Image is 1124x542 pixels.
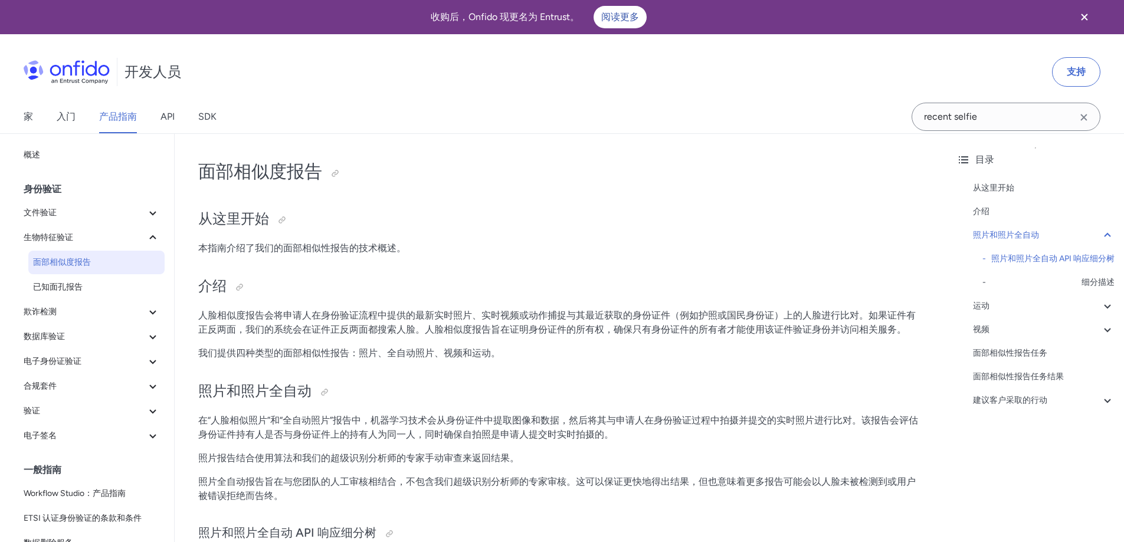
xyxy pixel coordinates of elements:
button: 文件验证 [19,201,165,225]
font: ETSI 认证身份验证的条款和条件 [24,513,142,523]
font: 一般指南 [24,464,61,475]
font: 入门 [57,111,76,122]
a: 已知面孔报告 [28,275,165,299]
a: 从这里开始 [973,181,1115,195]
font: 验证 [24,406,40,416]
a: 运动 [973,299,1115,313]
font: 数据库验证 [24,331,65,341]
a: 照片和照片全自动 [973,228,1115,242]
svg: 关闭横幅 [1077,10,1092,24]
a: 介绍 [973,205,1115,219]
a: ETSI 认证身份验证的条款和条件 [19,507,165,530]
a: SDK [198,100,217,133]
input: Onfido 搜索输入字段 [912,103,1100,131]
a: 概述 [19,143,165,167]
font: 照片全自动报告旨在与您团队的人工审核相结合，不包含我们超级识别分析师的专家审核。这可以保证更快地得出结果，但也意味着更多报告可能会以人脸未被检测到或用户被错误拒绝而告终。 [198,476,916,501]
font: API [160,111,175,122]
font: - [982,254,986,264]
font: 面部相似度报告 [198,160,322,182]
a: 视频 [973,323,1115,337]
a: 入门 [57,100,76,133]
font: 面部相似性报告任务 [973,348,1047,358]
a: 建议客户采取的行动 [973,393,1115,408]
font: 从这里开始 [198,210,269,227]
font: 阅读更多 [601,11,639,22]
font: 目录 [975,154,994,165]
font: 开发人员 [124,63,181,80]
font: 已知面孔报告 [33,282,83,292]
font: 照片和照片全自动 [198,382,312,399]
font: 欺诈检测 [24,307,57,317]
font: 面部相似度报告 [33,257,91,267]
svg: Clear search field button [1077,110,1091,124]
font: 收购后，Onfido 现更名为 Entrust。 [431,11,579,22]
a: -照片和照片全自动 API 响应细分树 [982,252,1115,266]
button: 电子签名 [19,424,165,448]
font: SDK [198,111,217,122]
a: 面部相似度报告 [28,251,165,274]
button: 关闭横幅 [1063,2,1106,32]
font: 概述 [24,150,40,160]
font: 支持 [1067,66,1086,77]
button: 电子身份证验证 [19,350,165,373]
font: 文件验证 [24,208,57,218]
font: 从这里开始 [973,183,1014,193]
button: 生物特征验证 [19,226,165,249]
font: 视频 [973,324,989,334]
font: 照片和照片全自动 API 响应细分树 [198,525,376,540]
font: Workflow Studio：产品指南 [24,488,126,498]
font: 我们提供四种类型的面部相似性报告：照片、全自动照片、视频和运动。 [198,347,500,359]
font: 照片报告结合使用算法和我们的超级识别分析师的专家手动审查来返回结果。 [198,452,519,464]
font: 介绍 [973,206,989,216]
font: 电子签名 [24,431,57,441]
a: 家 [24,100,33,133]
button: 验证 [19,399,165,423]
font: 合规套件 [24,381,57,391]
a: -细分描述 [982,275,1115,290]
font: 产品指南 [99,111,137,122]
a: 产品指南 [99,100,137,133]
button: 欺诈检测 [19,300,165,324]
font: 照片和照片全自动 API 响应细分树 [991,254,1115,264]
a: 面部相似性报告任务 [973,346,1115,360]
font: 介绍 [198,277,227,294]
button: 合规套件 [19,375,165,398]
font: 建议客户采取的行动 [973,395,1047,405]
a: Workflow Studio：产品指南 [19,482,165,505]
a: API [160,100,175,133]
img: Onfido 标志 [24,60,110,84]
a: 支持 [1052,57,1100,87]
font: 本指南介绍了我们的面部相似性报告的技术概述。 [198,242,406,254]
a: 面部相似性报告任务结果 [973,370,1115,384]
font: 在“人脸相似照片”和“全自动照片”报告中，机器学习技术会从身份证件中提取图像和数据，然后将其与申请人在身份验证过程中拍摄并提交的实时照片进行比对。该报告会评估身份证件持有人是否与身份证件上的持有... [198,415,918,440]
font: 身份验证 [24,183,61,195]
font: - [982,277,986,287]
font: 运动 [973,301,989,311]
button: 数据库验证 [19,325,165,349]
font: 面部相似性报告任务结果 [973,372,1064,382]
font: 人脸相似度报告会将申请人在身份验证流程中提供的最新实时照片、实时视频或动作捕捉与其最近获取的身份证件（例如护照或国民身份证）上的人脸进行比对。如果证件有正反两面，我们的系统会在证件正反两面都搜索... [198,310,916,335]
a: 阅读更多 [594,6,647,28]
font: 电子身份证验证 [24,356,81,366]
font: 照片和照片全自动 [973,230,1039,240]
font: 家 [24,111,33,122]
font: 细分描述 [1082,277,1115,287]
font: 生物特征验证 [24,232,73,242]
